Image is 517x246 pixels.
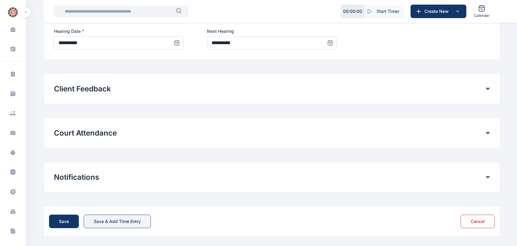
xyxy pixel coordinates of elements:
button: Save & Add Time Entry [84,215,151,228]
div: Notifications [54,172,490,182]
div: Court Attendance [54,128,490,138]
span: Create New [422,8,454,14]
a: Calendar [471,2,492,21]
div: Save & Add Time Entry [94,218,141,225]
button: Start Timer [364,5,404,18]
div: Save [59,218,69,225]
p: 00 : 00 : 00 [343,8,362,14]
button: Notifications [54,172,486,182]
button: Save [49,215,79,228]
button: Cancel [461,215,495,228]
button: Create New [411,5,466,18]
label: Hearing Date [54,28,184,34]
span: Calendar [474,13,490,18]
label: Next Hearing [207,28,337,34]
div: Client Feedback [54,84,490,94]
button: Client Feedback [54,84,486,94]
span: Start Timer [377,8,399,14]
button: Court Attendance [54,128,486,138]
